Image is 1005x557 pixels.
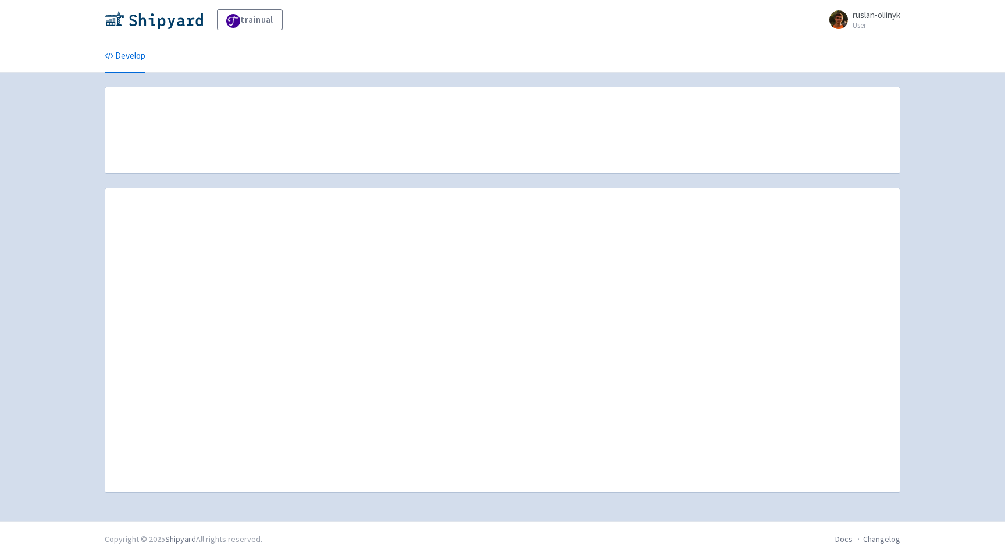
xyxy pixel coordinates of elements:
[105,533,262,545] div: Copyright © 2025 All rights reserved.
[863,534,900,544] a: Changelog
[853,22,900,29] small: User
[835,534,853,544] a: Docs
[853,9,900,20] span: ruslan-oliinyk
[217,9,283,30] a: trainual
[105,10,203,29] img: Shipyard logo
[822,10,900,29] a: ruslan-oliinyk User
[105,40,145,73] a: Develop
[165,534,196,544] a: Shipyard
